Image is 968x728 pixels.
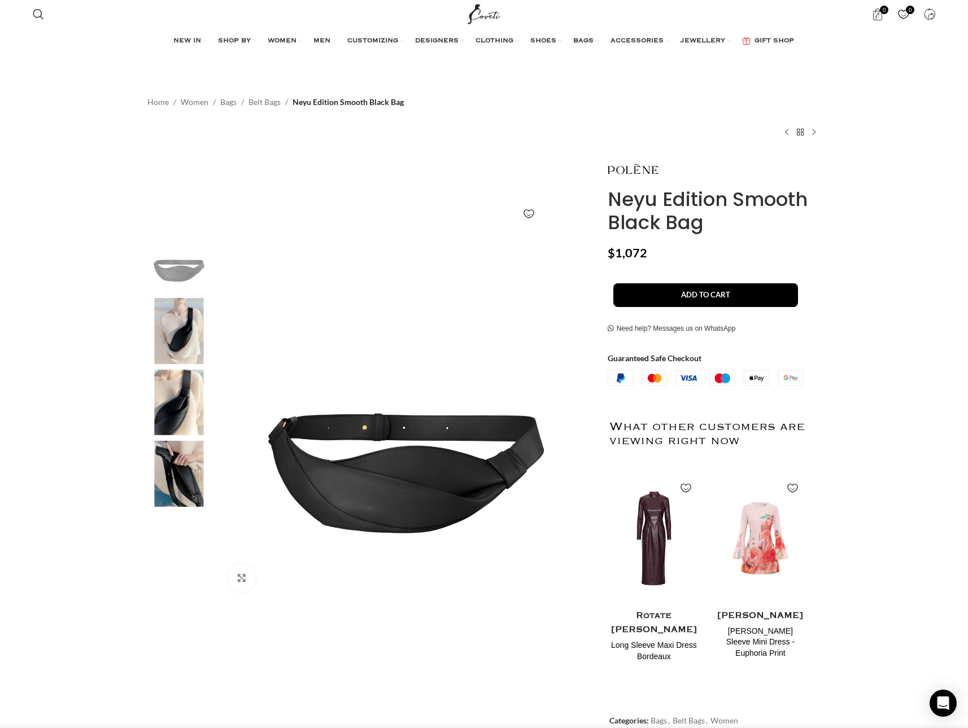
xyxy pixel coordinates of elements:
span: $482.00 [639,666,668,676]
span: CLOTHING [476,37,513,46]
a: Need help? Messages us on WhatsApp [608,324,736,334]
a: Belt Bags [248,96,281,108]
span: MEN [313,37,330,46]
a: MEN [313,30,336,52]
span: $ [608,245,615,260]
span: WOMEN [268,37,296,46]
a: Next product [807,125,821,139]
strong: Guaranteed Safe Checkout [608,353,701,363]
nav: Breadcrumb [147,96,404,108]
a: 0 [866,3,889,25]
img: GiftBag [742,37,751,45]
span: 0 [880,6,888,14]
a: CUSTOMIZING [347,30,404,52]
img: Rotate-Birger-Christensen-Long-Sleeve-Maxi-Dress-Bordeaux16522_nobg.png [609,471,699,606]
div: 2 / 2 [716,471,805,674]
a: Rotate [PERSON_NAME] Long Sleeve Maxi Dress Bordeaux $482.00 [609,606,699,678]
span: Categories: [609,716,649,725]
span: , [668,714,670,727]
button: Add to cart [613,283,798,307]
a: Bags [220,96,237,108]
a: Bags [651,716,667,725]
h4: [PERSON_NAME] Sleeve Mini Dress - Euphoria Print [716,626,805,659]
div: 2 / 4 [145,298,213,370]
a: Women [710,716,738,725]
span: BAGS [573,37,594,46]
div: 1 / 4 [145,226,213,298]
div: My Wishlist [892,3,915,25]
a: Home [147,96,169,108]
a: Site logo [465,8,503,18]
bdi: 1,072 [608,245,647,260]
div: 4 / 4 [145,441,213,512]
a: Search [27,3,50,25]
span: DESIGNERS [415,37,459,46]
a: ACCESSORIES [611,30,669,52]
a: Belt Bags [673,716,705,725]
a: 0 [892,3,915,25]
a: BAGS [573,30,599,52]
span: JEWELLERY [681,37,725,46]
img: Leo-Lin-Suzanne-Bell-Sleeve-Mini-Dress-Euphoria-Print-632478_nobg.png [716,471,805,606]
h2: What other customers are viewing right now [609,397,805,471]
span: CUSTOMIZING [347,37,398,46]
a: CLOTHING [476,30,519,52]
a: DESIGNERS [415,30,464,52]
h4: Rotate [PERSON_NAME] [609,609,699,637]
a: SHOP BY [218,30,256,52]
div: Main navigation [27,30,941,52]
div: Open Intercom Messenger [930,690,957,717]
a: [PERSON_NAME] [PERSON_NAME] Sleeve Mini Dress - Euphoria Print $638.00 [716,606,805,674]
span: SHOP BY [218,37,251,46]
span: NEW IN [173,37,201,46]
a: Women [181,96,208,108]
a: JEWELLERY [681,30,731,52]
img: Polene Paris [145,441,213,507]
a: GIFT SHOP [742,30,794,52]
span: SHOES [530,37,556,46]
span: , [706,714,708,727]
a: NEW IN [173,30,207,52]
div: 3 / 4 [145,370,213,441]
span: 0 [906,6,914,14]
img: Polene [608,156,659,182]
img: Polene [219,226,594,600]
h4: [PERSON_NAME] [716,609,805,623]
img: guaranteed-safe-checkout-bordered.j [608,370,804,386]
a: WOMEN [268,30,302,52]
img: Polene bags [145,370,213,436]
img: Polene bag [145,298,213,364]
h4: Long Sleeve Maxi Dress Bordeaux [609,640,699,662]
div: 1 / 2 [609,471,699,678]
div: 1 / 4 [216,226,596,600]
span: GIFT SHOP [755,37,794,46]
a: Previous product [780,125,793,139]
a: SHOES [530,30,562,52]
span: Neyu Edition Smooth Black Bag [293,96,404,108]
h1: Neyu Edition Smooth Black Bag [608,188,821,234]
img: Polene [145,226,213,292]
span: $638.00 [746,663,775,673]
span: ACCESSORIES [611,37,664,46]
